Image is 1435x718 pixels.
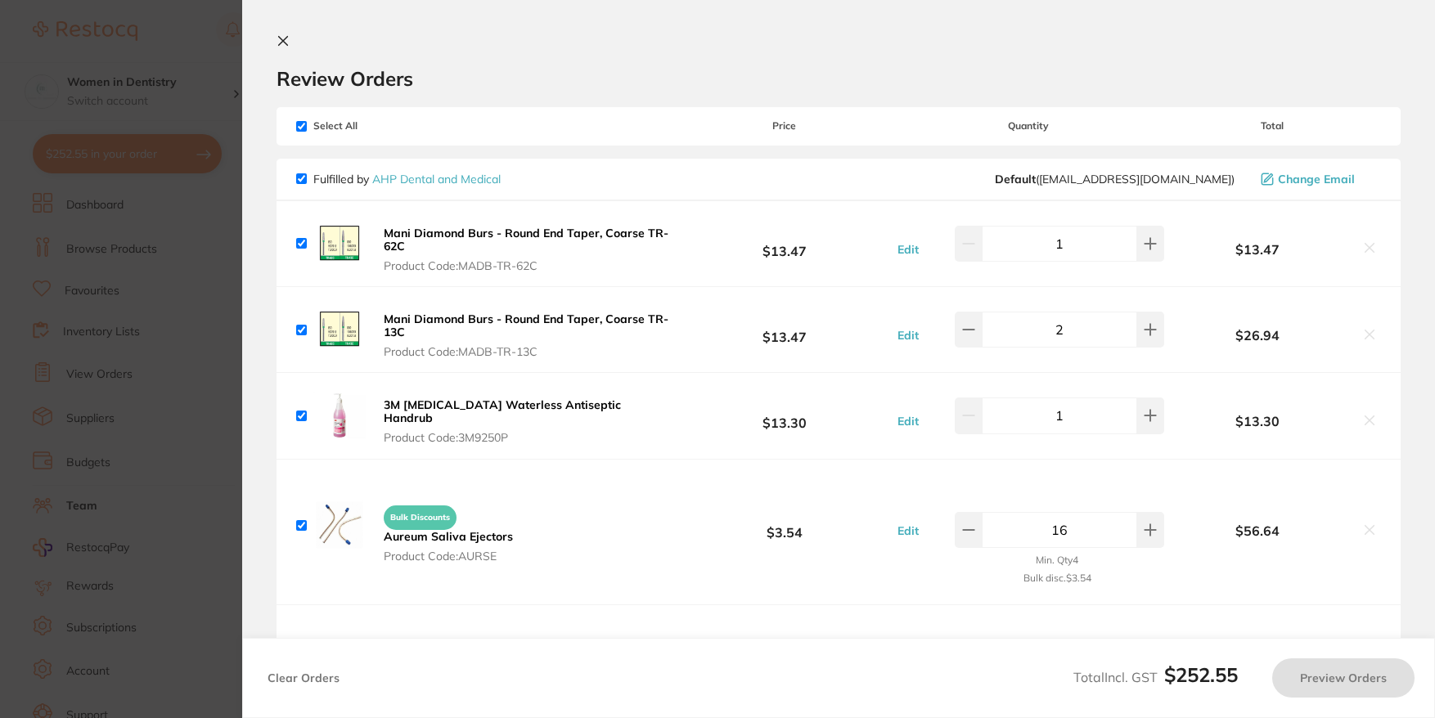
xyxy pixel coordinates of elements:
[893,414,924,429] button: Edit
[1164,662,1238,687] b: $252.55
[676,228,893,258] b: $13.47
[1073,669,1238,685] span: Total Incl. GST
[384,397,621,425] b: 3M [MEDICAL_DATA] Waterless Antiseptic Handrub
[313,499,366,551] img: aHNxcWg0Zg
[384,345,671,358] span: Product Code: MADB-TR-13C
[893,120,1164,132] span: Quantity
[1164,242,1352,257] b: $13.47
[1164,414,1352,429] b: $13.30
[277,66,1401,91] h2: Review Orders
[313,218,366,270] img: N2w5Ym0xbA
[379,312,676,359] button: Mani Diamond Burs - Round End Taper, Coarse TR-13C Product Code:MADB-TR-13C
[1023,572,1091,584] small: Bulk disc. $3.54
[384,529,513,544] b: Aureum Saliva Ejectors
[384,505,457,530] span: Bulk Discounts
[379,498,518,563] button: Bulk Discounts Aureum Saliva Ejectors Product Code:AURSE
[995,173,1235,186] span: orders@ahpdentalmedical.com.au
[384,550,513,563] span: Product Code: AURSE
[296,120,460,132] span: Select All
[893,242,924,257] button: Edit
[384,431,671,444] span: Product Code: 3M9250P
[372,172,501,186] a: AHP Dental and Medical
[384,259,671,272] span: Product Code: MADB-TR-62C
[995,172,1036,186] b: Default
[1164,120,1381,132] span: Total
[1256,172,1381,186] button: Change Email
[893,328,924,343] button: Edit
[384,312,668,339] b: Mani Diamond Burs - Round End Taper, Coarse TR-13C
[313,173,501,186] p: Fulfilled by
[676,315,893,345] b: $13.47
[379,397,676,445] button: 3M [MEDICAL_DATA] Waterless Antiseptic Handrub Product Code:3M9250P
[1272,658,1415,698] button: Preview Orders
[893,523,924,538] button: Edit
[313,303,366,356] img: NWZzYTRsaA
[263,658,344,698] button: Clear Orders
[676,120,893,132] span: Price
[676,510,893,541] b: $3.54
[384,226,668,254] b: Mani Diamond Burs - Round End Taper, Coarse TR-62C
[676,401,893,431] b: $13.30
[379,226,676,273] button: Mani Diamond Burs - Round End Taper, Coarse TR-62C Product Code:MADB-TR-62C
[313,389,366,442] img: dThtZzZubw
[1164,328,1352,343] b: $26.94
[1164,523,1352,538] b: $56.64
[1278,173,1355,186] span: Change Email
[1036,554,1078,566] small: Min. Qty 4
